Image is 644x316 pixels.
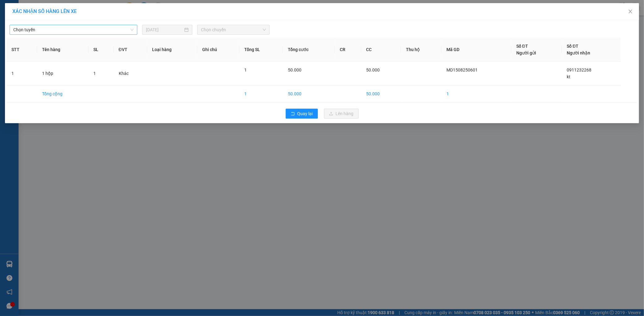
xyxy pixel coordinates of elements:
[361,85,401,102] td: 50.000
[146,26,183,33] input: 15/08/2025
[12,8,77,14] span: XÁC NHẬN SỐ HÀNG LÊN XE
[147,38,197,62] th: Loại hàng
[288,67,301,72] span: 50.000
[446,67,478,72] span: MD1508250601
[567,74,570,79] span: kt
[239,38,283,62] th: Tổng SL
[283,85,335,102] td: 50.000
[441,85,511,102] td: 1
[324,109,359,119] button: uploadLên hàng
[239,85,283,102] td: 1
[628,9,633,14] span: close
[244,67,247,72] span: 1
[516,44,528,49] span: Số ĐT
[197,38,239,62] th: Ghi chú
[37,85,89,102] td: Tổng cộng
[5,36,62,49] div: Gửi: VP [GEOGRAPHIC_DATA]
[6,62,37,85] td: 1
[37,62,89,85] td: 1 hộp
[37,38,89,62] th: Tên hàng
[401,38,441,62] th: Thu hộ
[13,25,134,34] span: Chọn tuyến
[516,50,536,55] span: Người gửi
[567,50,590,55] span: Người nhận
[114,62,147,85] td: Khác
[441,38,511,62] th: Mã GD
[297,110,313,117] span: Quay lại
[6,38,37,62] th: STT
[65,36,111,49] div: Nhận: Văn phòng Kỳ Anh
[622,3,639,20] button: Close
[286,109,318,119] button: rollbackQuay lại
[567,44,578,49] span: Số ĐT
[567,67,591,72] span: 0911232268
[36,26,79,33] text: MD1508250601
[366,67,380,72] span: 50.000
[93,71,96,76] span: 1
[335,38,361,62] th: CR
[291,111,295,116] span: rollback
[361,38,401,62] th: CC
[201,25,266,34] span: Chọn chuyến
[88,38,114,62] th: SL
[114,38,147,62] th: ĐVT
[283,38,335,62] th: Tổng cước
